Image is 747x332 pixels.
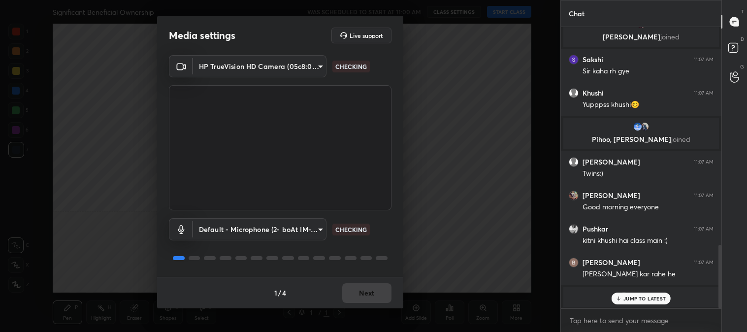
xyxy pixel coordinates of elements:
[583,158,640,166] h6: [PERSON_NAME]
[569,157,579,167] img: default.png
[193,55,326,77] div: HP TrueVision HD Camera (05c8:03d2)
[623,296,666,301] p: JUMP TO LATEST
[740,63,744,70] p: G
[660,32,680,41] span: joined
[569,258,579,267] img: 3
[633,122,643,132] img: 3
[694,226,714,232] div: 11:07 AM
[583,66,714,76] div: Sir kaha rh gye
[274,288,277,298] h4: 1
[694,159,714,165] div: 11:07 AM
[618,292,628,302] img: 6dbef93320df4613bd34466e231d4145.jpg
[561,0,592,27] p: Chat
[278,288,281,298] h4: /
[561,27,721,308] div: grid
[583,55,603,64] h6: Sakshi
[282,288,286,298] h4: 4
[583,258,640,267] h6: [PERSON_NAME]
[583,191,640,200] h6: [PERSON_NAME]
[583,236,714,246] div: kitni khushi hai class main :)
[569,55,579,65] img: 68532cf3b0c44c059bc805cbd71ed398.98567359_3
[694,90,714,96] div: 11:07 AM
[583,225,608,233] h6: Pushkar
[569,33,713,41] p: [PERSON_NAME]
[569,135,713,143] p: Pihoo, [PERSON_NAME]
[583,202,714,212] div: Good morning everyone
[335,225,367,234] p: CHECKING
[335,62,367,71] p: CHECKING
[583,89,604,98] h6: Khushi
[741,35,744,43] p: D
[671,134,690,144] span: joined
[169,29,235,42] h2: Media settings
[583,269,714,279] div: [PERSON_NAME] kar rahe he
[741,8,744,15] p: T
[640,122,650,132] img: 7b9bdb45d5e04a52aaf0875be9e33212.jpg
[569,191,579,200] img: 3d48b2e1061f4697bfa1d74733804c27.jpg
[569,88,579,98] img: default.png
[583,169,714,179] div: Twins:)
[350,33,383,38] h5: Live support
[694,57,714,63] div: 11:07 AM
[694,193,714,199] div: 11:07 AM
[193,218,326,240] div: HP TrueVision HD Camera (05c8:03d2)
[694,260,714,266] div: 11:07 AM
[583,100,714,110] div: Yupppss khushi😊
[569,224,579,234] img: 6141478f27b041638389d482461002bd.jpg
